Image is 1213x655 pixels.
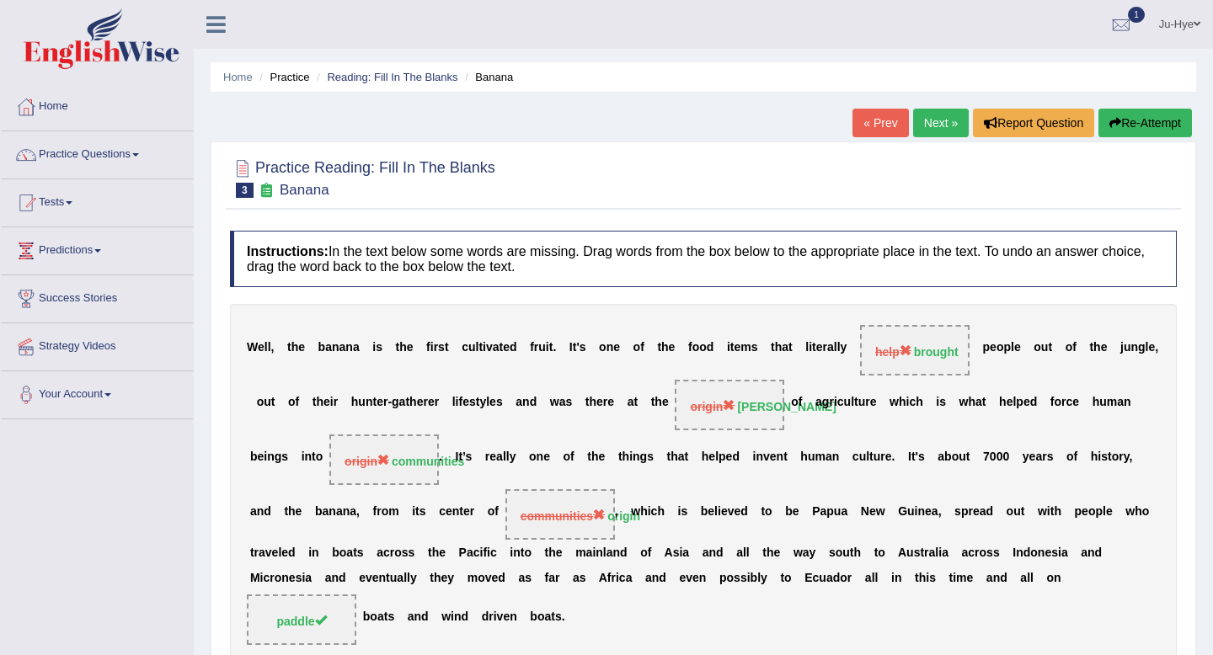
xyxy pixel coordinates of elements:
[469,396,476,409] b: s
[1016,396,1023,409] b: p
[230,231,1177,287] h4: In the text below some words are missing. Drag words from the box below to the appropriate place ...
[719,450,726,464] b: p
[865,396,869,409] b: r
[939,396,946,409] b: s
[669,341,676,354] b: e
[1124,396,1131,409] b: n
[1146,341,1149,354] b: l
[332,341,339,354] b: n
[1023,396,1030,409] b: e
[997,341,1004,354] b: o
[633,396,638,409] b: t
[255,69,309,85] li: Practice
[376,341,382,354] b: s
[553,341,556,354] b: .
[688,341,692,354] b: f
[959,450,966,464] b: u
[655,396,662,409] b: h
[990,341,997,354] b: e
[576,341,579,354] b: '
[434,341,438,354] b: r
[1107,396,1117,409] b: m
[1138,341,1146,354] b: g
[1074,450,1078,464] b: f
[345,341,353,354] b: n
[318,341,326,354] b: b
[708,450,715,464] b: e
[975,396,982,409] b: a
[549,341,553,354] b: t
[489,450,496,464] b: e
[264,396,271,409] b: u
[973,109,1094,137] button: Report Question
[1072,396,1079,409] b: e
[983,450,990,464] b: 7
[692,341,700,354] b: o
[606,341,614,354] b: n
[607,396,614,409] b: e
[599,450,606,464] b: e
[452,396,456,409] b: l
[1093,341,1101,354] b: h
[288,396,296,409] b: o
[675,380,784,430] span: Drop target
[832,450,840,464] b: n
[339,341,346,354] b: a
[858,396,866,409] b: u
[538,341,546,354] b: u
[751,341,758,354] b: s
[1148,341,1155,354] b: e
[496,396,503,409] b: s
[435,396,439,409] b: r
[570,450,574,464] b: f
[291,341,299,354] b: h
[506,450,510,464] b: l
[782,341,788,354] b: a
[944,450,952,464] b: b
[690,400,735,413] span: origin
[823,341,827,354] b: r
[500,341,504,354] b: t
[479,396,486,409] b: y
[777,450,784,464] b: n
[959,396,969,409] b: w
[851,396,854,409] b: l
[808,450,815,464] b: u
[489,396,496,409] b: e
[859,450,867,464] b: u
[763,450,770,464] b: v
[327,71,457,83] a: Reading: Fill In The Blanks
[1013,396,1016,409] b: l
[880,450,884,464] b: r
[834,341,837,354] b: l
[702,450,709,464] b: h
[465,450,472,464] b: s
[629,450,633,464] b: i
[485,450,489,464] b: r
[1,83,193,125] a: Home
[534,341,538,354] b: r
[906,396,910,409] b: i
[1030,396,1038,409] b: d
[837,341,841,354] b: l
[1,275,193,317] a: Success Stories
[407,341,414,354] b: e
[913,109,969,137] a: Next »
[899,396,906,409] b: h
[358,396,366,409] b: u
[372,341,376,354] b: i
[395,341,399,354] b: t
[914,345,959,359] strong: brought
[603,396,607,409] b: r
[890,396,899,409] b: w
[892,450,895,464] b: .
[405,396,409,409] b: t
[1003,341,1011,354] b: p
[281,450,288,464] b: s
[1098,109,1192,137] button: Re-Attempt
[426,341,430,354] b: f
[399,341,407,354] b: h
[812,341,816,354] b: t
[852,450,859,464] b: c
[822,396,830,409] b: g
